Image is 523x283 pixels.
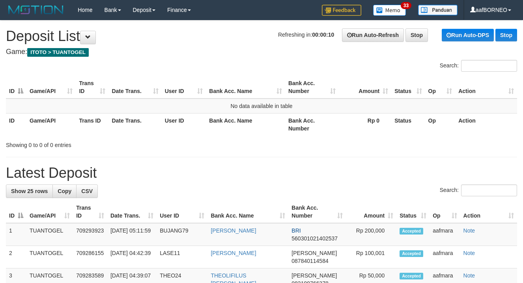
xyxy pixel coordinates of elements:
a: CSV [76,184,98,198]
th: Status: activate to sort column ascending [391,76,425,99]
a: Stop [495,29,517,41]
span: ITOTO > TUANTOGEL [27,48,89,57]
th: Bank Acc. Name: activate to sort column ascending [206,76,285,99]
td: Rp 100,001 [346,246,396,268]
th: User ID: activate to sort column ascending [157,201,207,223]
a: [PERSON_NAME] [211,250,256,256]
th: ID [6,113,26,136]
label: Search: [440,60,517,72]
strong: 00:00:10 [312,32,334,38]
th: ID: activate to sort column descending [6,76,26,99]
th: Game/API [26,113,76,136]
th: Amount: activate to sort column ascending [346,201,396,223]
input: Search: [461,60,517,72]
img: MOTION_logo.png [6,4,66,16]
th: User ID [162,113,206,136]
a: Note [463,250,475,256]
a: Stop [405,28,428,42]
th: Action: activate to sort column ascending [460,201,517,223]
a: Show 25 rows [6,184,53,198]
th: Date Trans. [108,113,161,136]
td: [DATE] 04:42:39 [107,246,157,268]
span: Copy [58,188,71,194]
th: Bank Acc. Number: activate to sort column ascending [285,76,339,99]
span: Copy 560301021402537 to clipboard [291,235,338,242]
span: Show 25 rows [11,188,48,194]
th: Bank Acc. Number [285,113,339,136]
span: Accepted [400,250,423,257]
th: Trans ID: activate to sort column ascending [73,201,107,223]
span: Refreshing in: [278,32,334,38]
th: Action [455,113,517,136]
th: Bank Acc. Name: activate to sort column ascending [207,201,288,223]
span: Accepted [400,228,423,235]
td: Rp 200,000 [346,223,396,246]
th: Amount: activate to sort column ascending [339,76,391,99]
th: Op [425,113,456,136]
th: Bank Acc. Number: activate to sort column ascending [288,201,346,223]
input: Search: [461,184,517,196]
img: panduan.png [418,5,458,15]
th: Trans ID: activate to sort column ascending [76,76,108,99]
th: ID: activate to sort column descending [6,201,26,223]
th: Action: activate to sort column ascending [455,76,517,99]
a: Run Auto-Refresh [342,28,404,42]
th: User ID: activate to sort column ascending [162,76,206,99]
th: Game/API: activate to sort column ascending [26,76,76,99]
th: Bank Acc. Name [206,113,285,136]
span: BRI [291,227,301,234]
td: 1 [6,223,26,246]
td: aafmara [430,246,460,268]
a: Run Auto-DPS [442,29,494,41]
a: Note [463,272,475,279]
img: Feedback.jpg [322,5,361,16]
th: Trans ID [76,113,108,136]
td: aafmara [430,223,460,246]
a: Copy [52,184,77,198]
span: CSV [81,188,93,194]
th: Date Trans.: activate to sort column ascending [108,76,161,99]
span: Copy 087840114584 to clipboard [291,258,328,264]
th: Status: activate to sort column ascending [396,201,430,223]
div: Showing 0 to 0 of 0 entries [6,138,212,149]
td: 709286155 [73,246,107,268]
td: LASE11 [157,246,207,268]
th: Op: activate to sort column ascending [430,201,460,223]
th: Game/API: activate to sort column ascending [26,201,73,223]
h1: Latest Deposit [6,165,517,181]
a: [PERSON_NAME] [211,227,256,234]
span: 33 [401,2,411,9]
span: Accepted [400,273,423,279]
label: Search: [440,184,517,196]
a: Note [463,227,475,234]
th: Date Trans.: activate to sort column ascending [107,201,157,223]
td: 2 [6,246,26,268]
th: Op: activate to sort column ascending [425,76,456,99]
h4: Game: [6,48,517,56]
td: [DATE] 05:11:59 [107,223,157,246]
td: TUANTOGEL [26,246,73,268]
th: Rp 0 [339,113,391,136]
img: Button%20Memo.svg [373,5,406,16]
td: 709293923 [73,223,107,246]
td: TUANTOGEL [26,223,73,246]
span: [PERSON_NAME] [291,272,337,279]
td: No data available in table [6,99,517,114]
span: [PERSON_NAME] [291,250,337,256]
th: Status [391,113,425,136]
td: BUJANG79 [157,223,207,246]
h1: Deposit List [6,28,517,44]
